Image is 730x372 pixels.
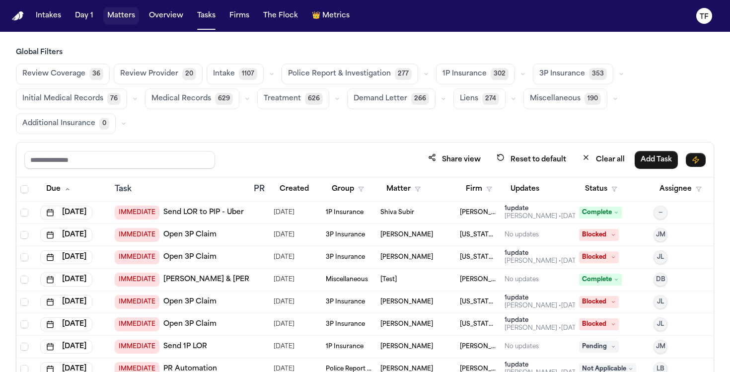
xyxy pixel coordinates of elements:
span: Review Provider [120,69,178,79]
span: 629 [215,93,233,105]
span: 626 [305,93,323,105]
button: Share view [422,150,487,169]
a: Home [12,11,24,21]
span: 266 [411,93,429,105]
span: 1107 [239,68,257,80]
button: Overview [145,7,187,25]
button: Medical Records629 [145,88,239,109]
button: Day 1 [71,7,97,25]
span: 302 [491,68,509,80]
span: Demand Letter [354,94,407,104]
span: 274 [482,93,499,105]
span: 36 [89,68,103,80]
button: 1P Insurance302 [436,64,515,84]
span: Initial Medical Records [22,94,103,104]
span: Review Coverage [22,69,85,79]
span: 353 [589,68,607,80]
img: Finch Logo [12,11,24,21]
span: Liens [460,94,478,104]
span: Intake [213,69,235,79]
button: Immediate Task [686,153,706,167]
span: Additional Insurance [22,119,95,129]
button: Initial Medical Records76 [16,88,127,109]
span: 277 [395,68,412,80]
span: 0 [99,118,109,130]
button: Intake1107 [207,64,264,84]
h3: Global Filters [16,48,714,58]
button: The Flock [259,7,302,25]
span: 20 [182,68,196,80]
button: Treatment626 [257,88,329,109]
button: Clear all [576,150,631,169]
button: Demand Letter266 [347,88,436,109]
button: 3P Insurance353 [533,64,613,84]
button: Review Coverage36 [16,64,110,84]
span: 3P Insurance [539,69,585,79]
button: Add Task [635,151,678,169]
button: Firms [225,7,253,25]
span: Treatment [264,94,301,104]
span: 76 [107,93,121,105]
button: Liens274 [453,88,506,109]
button: Police Report & Investigation277 [282,64,418,84]
button: Intakes [32,7,65,25]
span: Miscellaneous [530,94,581,104]
button: Additional Insurance0 [16,113,116,134]
span: 1P Insurance [442,69,487,79]
button: Reset to default [491,150,572,169]
button: Tasks [193,7,219,25]
span: 190 [584,93,601,105]
button: Miscellaneous190 [523,88,607,109]
button: Matters [103,7,139,25]
button: crownMetrics [308,7,354,25]
span: Police Report & Investigation [288,69,391,79]
button: Review Provider20 [114,64,203,84]
span: Medical Records [151,94,211,104]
